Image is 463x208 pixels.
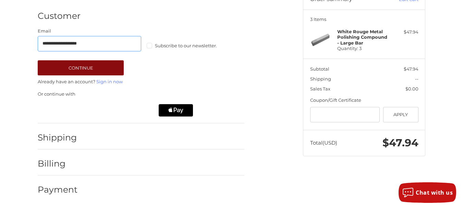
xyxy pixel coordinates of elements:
[382,136,418,149] span: $47.94
[310,16,418,22] h3: 3 Items
[38,158,78,169] h2: Billing
[405,86,418,91] span: $0.00
[38,78,244,85] p: Already have an account?
[383,107,418,122] button: Apply
[310,107,380,122] input: Gift Certificate or Coupon Code
[391,29,418,36] div: $47.94
[38,184,78,195] h2: Payment
[38,91,244,98] p: Or continue with
[38,11,81,21] h2: Customer
[404,66,418,72] span: $47.94
[310,139,337,146] span: Total (USD)
[310,86,330,91] span: Sales Tax
[399,182,456,203] button: Chat with us
[36,104,90,117] iframe: PayPal-paypal
[337,29,387,46] strong: White Rouge Metal Polishing Compound - Large Bar
[96,79,123,84] a: Sign in now
[416,189,453,196] span: Chat with us
[38,28,141,35] label: Email
[337,29,390,51] h4: Quantity: 3
[97,104,152,117] iframe: PayPal-paylater
[310,97,418,104] div: Coupon/Gift Certificate
[38,60,124,75] button: Continue
[415,76,418,82] span: --
[310,66,329,72] span: Subtotal
[155,43,217,48] span: Subscribe to our newsletter.
[38,132,78,143] h2: Shipping
[310,76,331,82] span: Shipping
